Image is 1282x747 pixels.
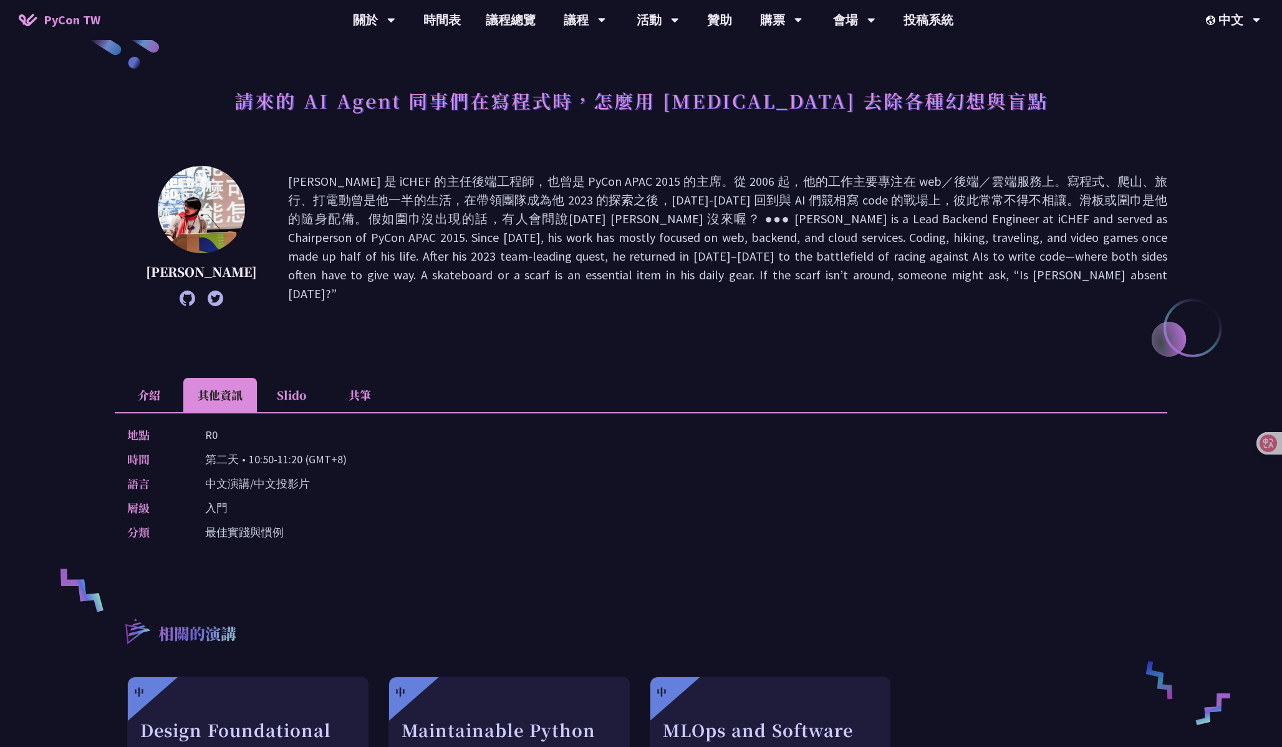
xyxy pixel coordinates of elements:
div: 中 [395,685,405,700]
img: Locale Icon [1206,16,1218,25]
span: PyCon TW [44,11,100,29]
p: [PERSON_NAME] [146,263,257,281]
li: Slido [257,378,325,412]
p: 語言 [127,475,180,493]
li: 其他資訊 [183,378,257,412]
h1: 請來的 AI Agent 同事們在寫程式時，怎麼用 [MEDICAL_DATA] 去除各種幻想與盲點 [234,82,1048,119]
p: 時間 [127,450,180,468]
img: Keith Yang [158,166,245,253]
p: R0 [205,426,218,444]
div: 中 [657,685,667,700]
p: 層級 [127,499,180,517]
li: 介紹 [115,378,183,412]
li: 共筆 [325,378,394,412]
img: r3.8d01567.svg [107,600,167,661]
div: 中 [134,685,144,700]
p: 最佳實踐與慣例 [205,523,284,541]
p: [PERSON_NAME] 是 iCHEF 的主任後端工程師，也曾是 PyCon APAC 2015 的主席。從 2006 起，他的工作主要專注在 web／後端／雲端服務上。寫程式、爬山、旅行、... [288,172,1167,303]
p: 相關的演講 [158,622,236,647]
p: 中文演講/中文投影片 [205,475,310,493]
p: 第二天 • 10:50-11:20 (GMT+8) [205,450,347,468]
p: 入門 [205,499,228,517]
p: 地點 [127,426,180,444]
a: PyCon TW [6,4,113,36]
p: 分類 [127,523,180,541]
img: Home icon of PyCon TW 2025 [19,14,37,26]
